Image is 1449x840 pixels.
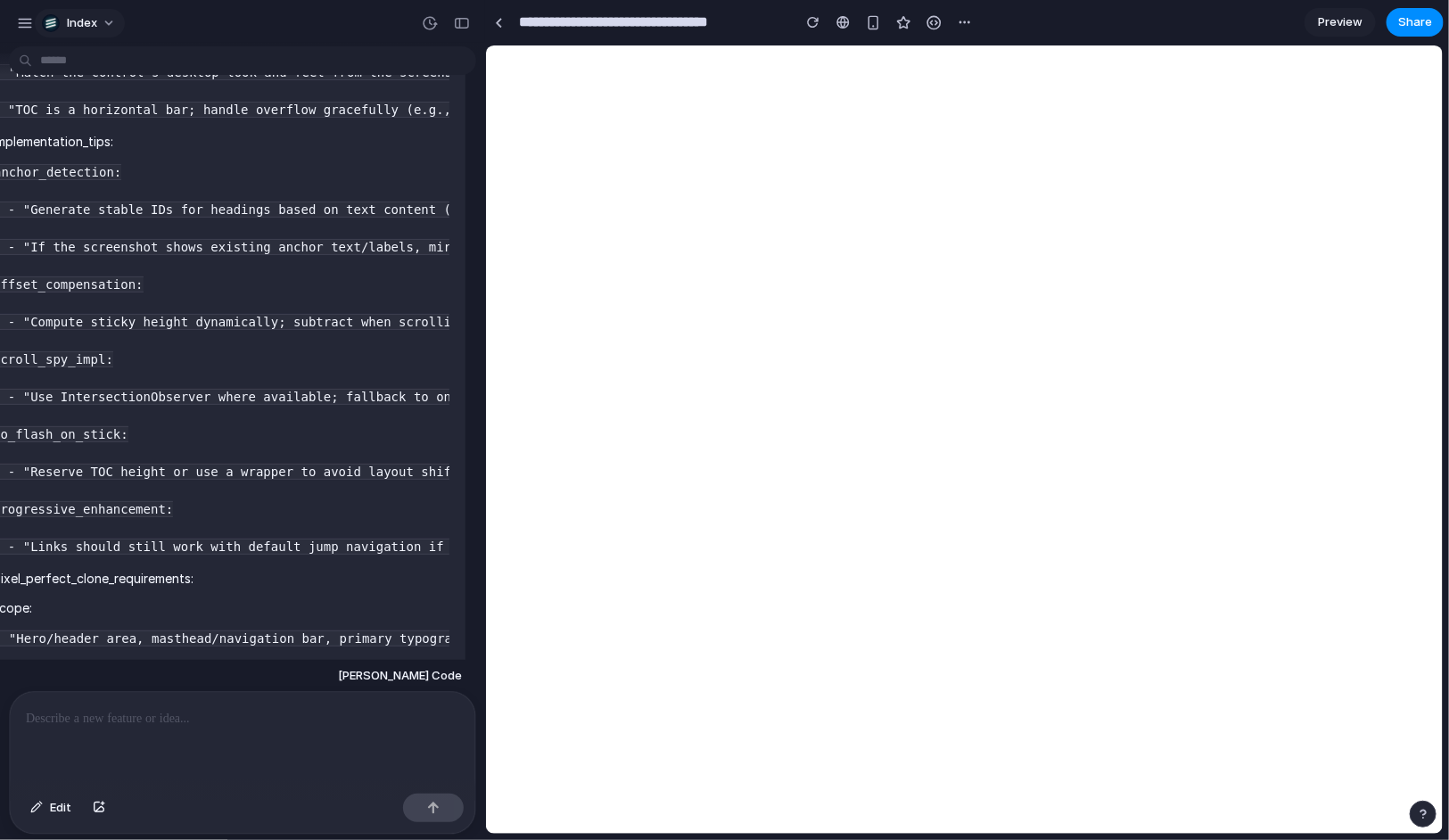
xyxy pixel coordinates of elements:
[67,14,97,32] span: Index
[21,794,80,822] button: Edit
[50,799,71,817] span: Edit
[35,9,125,37] button: Index
[338,667,462,685] span: [PERSON_NAME] Code
[1398,13,1432,31] span: Share
[333,660,467,692] button: [PERSON_NAME] Code
[1305,8,1376,37] a: Preview
[1387,8,1444,37] button: Share
[1318,13,1363,31] span: Preview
